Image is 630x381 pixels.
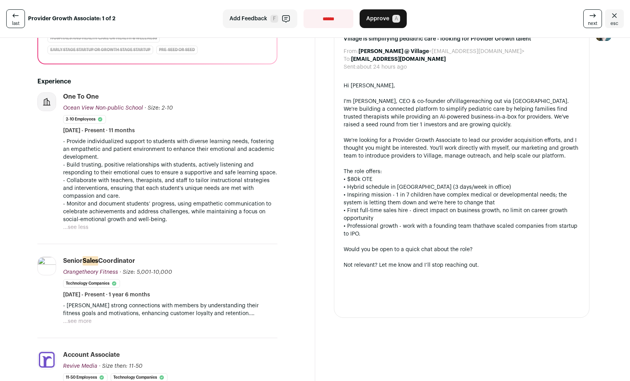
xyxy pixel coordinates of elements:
[344,136,580,160] div: We're looking for a Provider Growth Associate to lead our provider acquisition efforts, and I tho...
[63,363,97,369] span: Revive Media
[344,48,358,55] dt: From:
[38,93,56,111] img: company-logo-placeholder-414d4e2ec0e2ddebbe968bf319fdfe5acfe0c9b87f798d344e800bc9a89632a0.png
[452,99,470,104] a: Village
[344,35,580,43] span: Village is simplifying pediatric care - looking for Provider Growth talent
[360,9,407,28] button: Approve A
[344,97,580,129] div: I'm [PERSON_NAME], CEO & co-founder of reaching out via [GEOGRAPHIC_DATA]. We're building a conne...
[63,279,120,288] li: Technology Companies
[6,9,25,28] a: last
[583,9,602,28] a: next
[392,15,400,23] span: A
[63,177,277,200] p: - Collaborate with teachers, therapists, and staff to tailor instructional strategies and interve...
[63,92,99,101] div: One to One
[63,351,120,359] div: Account Associate
[12,20,19,27] span: last
[156,46,198,54] div: Pre-seed or Seed
[63,161,277,177] p: - Build trusting, positive relationships with students, actively listening and responding to thei...
[357,63,407,71] dd: about 24 hours ago
[344,63,357,71] dt: Sent:
[351,57,446,62] b: [EMAIL_ADDRESS][DOMAIN_NAME]
[63,257,135,265] div: Senior Coordinator
[344,175,580,183] div: • $80k OTE
[83,256,98,266] mark: Sales
[270,15,278,23] span: F
[48,46,153,54] div: Early Stage Startup or Growth Stage Startup
[358,48,524,55] dd: <[EMAIL_ADDRESS][DOMAIN_NAME]>
[63,115,106,124] li: 2-10 employees
[63,317,92,325] button: ...see more
[605,9,624,28] a: Close
[99,363,143,369] span: · Size then: 11-50
[344,82,580,90] div: Hi [PERSON_NAME],
[63,200,277,223] p: - Monitor and document students’ progress, using empathetic communication to celebrate achievemen...
[344,261,580,269] div: Not relevant? Let me know and I’ll stop reaching out.
[63,138,277,161] p: - Provide individualized support to students with diverse learning needs, fostering an empathetic...
[48,34,160,43] div: Hospitals and Health Care or Health & Wellness
[63,291,150,299] span: [DATE] - Present · 1 year 6 months
[344,183,580,191] div: • Hybrid schedule in [GEOGRAPHIC_DATA] (3 days/week in office)
[344,168,580,175] div: The role offers:
[344,207,580,222] div: • First full-time sales hire - direct impact on business growth, no limit on career growth opport...
[223,9,297,28] button: Add Feedback F
[63,127,135,135] span: [DATE] - Present · 11 months
[63,302,277,317] p: - [PERSON_NAME] strong connections with members by understanding their fitness goals and motivati...
[120,269,172,275] span: · Size: 5,001-10,000
[358,49,429,54] b: [PERSON_NAME] @ Village
[611,20,618,27] span: esc
[63,269,118,275] span: Orangetheory Fitness
[344,55,351,63] dt: To:
[588,20,597,27] span: next
[63,105,143,111] span: Ocean View Non-public School
[38,257,56,275] img: 1a333a14d431a729d327c92914dcea2063e6406e02abca615e87cb5220a93ee8.svg
[344,191,580,207] div: • Inspiring mission - 1 in 7 children have complex medical or developmental needs; the system is ...
[344,246,580,253] div: Would you be open to a quick chat about the role?
[28,15,115,23] strong: Provider Growth Associate: 1 of 2
[366,15,389,23] span: Approve
[38,351,56,369] img: 9624a510d686fb17fe7b0ebde9a27047bd0b338835616eaa10e79cb7e65c7448.png
[63,223,88,231] button: ...see less
[145,105,173,111] span: · Size: 2-10
[344,222,580,238] div: • Professional growth - work with a founding team that
[229,15,267,23] span: Add Feedback
[37,77,277,86] h2: Experience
